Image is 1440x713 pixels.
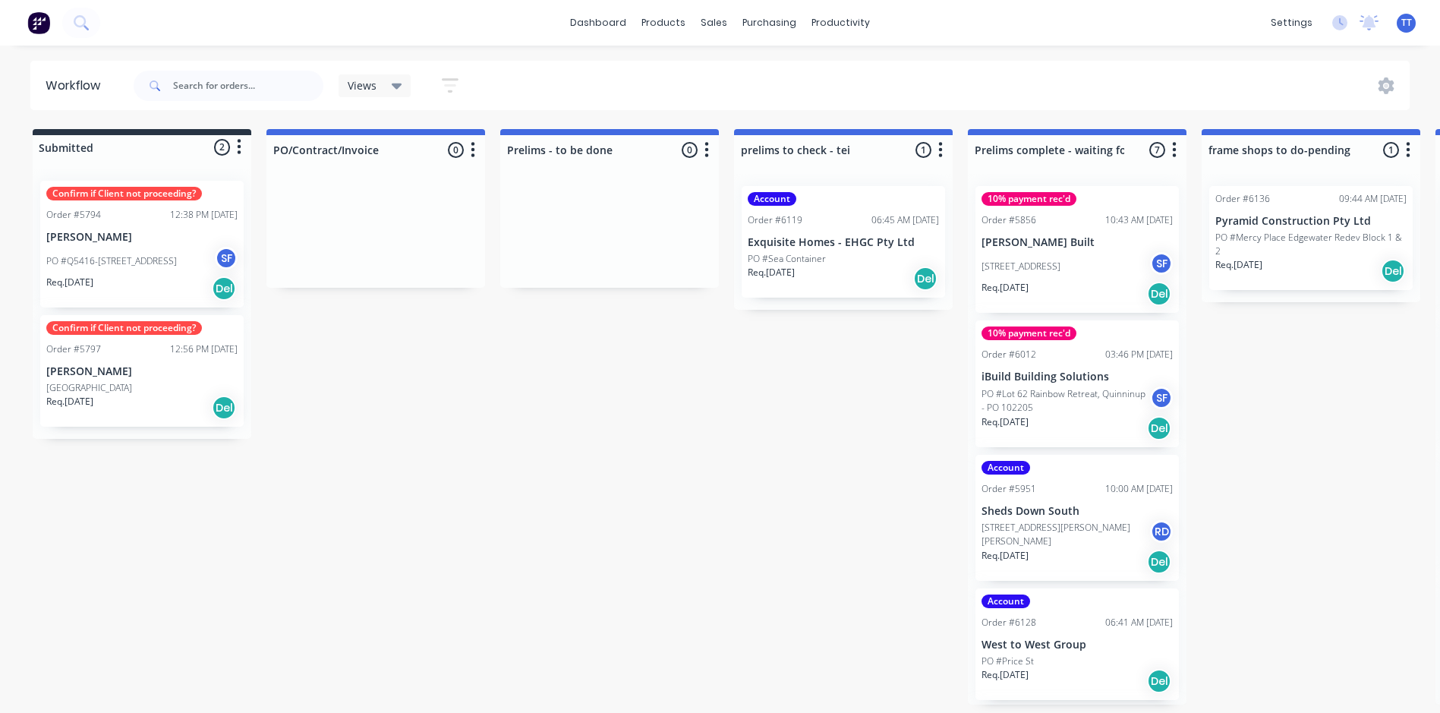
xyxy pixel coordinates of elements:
img: Factory [27,11,50,34]
p: Req. [DATE] [46,395,93,409]
span: TT [1401,16,1412,30]
div: Del [1147,416,1171,440]
div: AccountOrder #611906:45 AM [DATE]Exquisite Homes - EHGC Pty LtdPO #Sea ContainerReq.[DATE]Del [742,186,945,298]
div: 10% payment rec'd [982,327,1076,340]
p: Req. [DATE] [982,549,1029,563]
p: [GEOGRAPHIC_DATA] [46,381,132,395]
div: Order #6119 [748,213,802,227]
div: Del [1147,282,1171,306]
p: [PERSON_NAME] [46,231,238,244]
div: Order #5856 [982,213,1036,227]
p: Pyramid Construction Pty Ltd [1215,215,1407,228]
div: SF [215,247,238,270]
div: 12:56 PM [DATE] [170,342,238,356]
p: [STREET_ADDRESS][PERSON_NAME][PERSON_NAME] [982,521,1150,548]
p: PO #Mercy Place Edgewater Redev Block 1 & 2 [1215,231,1407,258]
div: 06:45 AM [DATE] [871,213,939,227]
div: Order #6012 [982,348,1036,361]
div: Order #5951 [982,482,1036,496]
p: Req. [DATE] [982,281,1029,295]
p: Req. [DATE] [982,415,1029,429]
p: [PERSON_NAME] [46,365,238,378]
div: purchasing [735,11,804,34]
p: Req. [DATE] [982,668,1029,682]
div: 09:44 AM [DATE] [1339,192,1407,206]
p: PO #Lot 62 Rainbow Retreat, Quinninup - PO 102205 [982,387,1150,415]
div: Del [913,267,937,291]
p: Req. [DATE] [1215,258,1262,272]
div: Confirm if Client not proceeding? [46,321,202,335]
div: Confirm if Client not proceeding?Order #579712:56 PM [DATE][PERSON_NAME][GEOGRAPHIC_DATA]Req.[DAT... [40,315,244,427]
div: products [634,11,693,34]
p: PO #Sea Container [748,252,826,266]
div: Workflow [46,77,108,95]
div: Order #6128 [982,616,1036,629]
span: Views [348,77,377,93]
p: West to West Group [982,639,1173,651]
div: RD [1150,520,1173,543]
div: Order #5797 [46,342,101,356]
div: SF [1150,386,1173,409]
p: iBuild Building Solutions [982,371,1173,383]
div: Account [982,595,1030,608]
div: Order #5794 [46,208,101,222]
p: [PERSON_NAME] Built [982,236,1173,249]
div: Del [1147,550,1171,574]
div: Account [982,461,1030,475]
div: Del [212,396,236,420]
div: Account [748,192,796,206]
div: productivity [804,11,878,34]
p: [STREET_ADDRESS] [982,260,1060,273]
div: Confirm if Client not proceeding? [46,187,202,200]
div: 10:43 AM [DATE] [1105,213,1173,227]
div: 03:46 PM [DATE] [1105,348,1173,361]
a: dashboard [562,11,634,34]
p: Req. [DATE] [46,276,93,289]
input: Search for orders... [173,71,323,101]
div: 10:00 AM [DATE] [1105,482,1173,496]
p: PO #Price St [982,655,1034,668]
div: Order #613609:44 AM [DATE]Pyramid Construction Pty LtdPO #Mercy Place Edgewater Redev Block 1 & 2... [1209,186,1413,290]
div: Order #6136 [1215,192,1270,206]
div: Del [1381,259,1405,283]
div: Confirm if Client not proceeding?Order #579412:38 PM [DATE][PERSON_NAME]PO #Q5416-[STREET_ADDRESS... [40,181,244,308]
div: 06:41 AM [DATE] [1105,616,1173,629]
div: SF [1150,252,1173,275]
div: AccountOrder #612806:41 AM [DATE]West to West GroupPO #Price StReq.[DATE]Del [975,588,1179,700]
div: AccountOrder #595110:00 AM [DATE]Sheds Down South[STREET_ADDRESS][PERSON_NAME][PERSON_NAME]RDReq.... [975,455,1179,582]
div: 12:38 PM [DATE] [170,208,238,222]
p: Req. [DATE] [748,266,795,279]
div: 10% payment rec'dOrder #585610:43 AM [DATE][PERSON_NAME] Built[STREET_ADDRESS]SFReq.[DATE]Del [975,186,1179,313]
div: 10% payment rec'd [982,192,1076,206]
p: PO #Q5416-[STREET_ADDRESS] [46,254,177,268]
div: Del [212,276,236,301]
div: sales [693,11,735,34]
div: Del [1147,669,1171,693]
p: Exquisite Homes - EHGC Pty Ltd [748,236,939,249]
div: 10% payment rec'dOrder #601203:46 PM [DATE]iBuild Building SolutionsPO #Lot 62 Rainbow Retreat, Q... [975,320,1179,447]
div: settings [1263,11,1320,34]
p: Sheds Down South [982,505,1173,518]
